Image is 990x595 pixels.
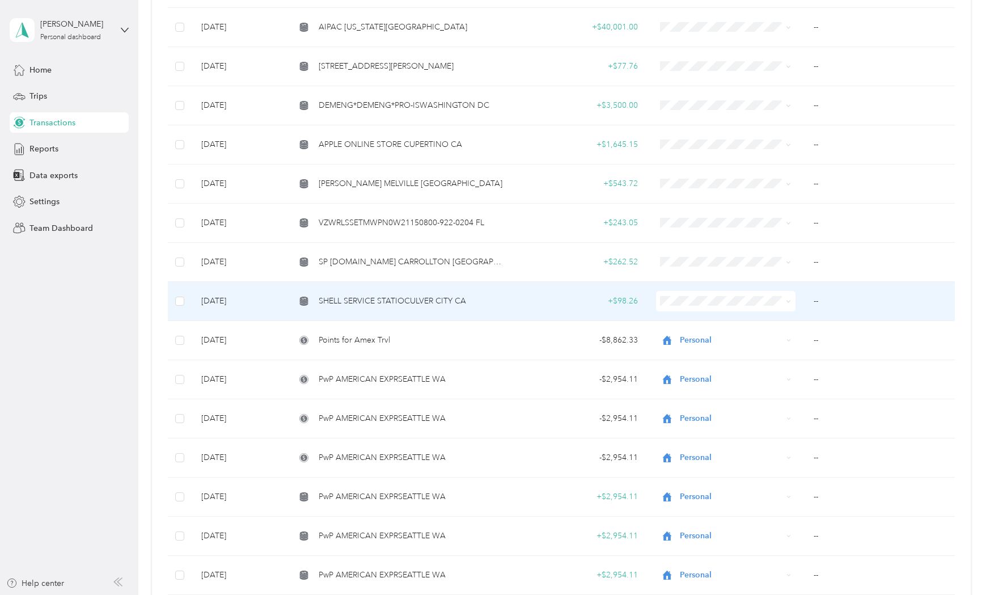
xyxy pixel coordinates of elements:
td: -- [805,8,955,47]
div: + $2,954.11 [521,491,637,503]
span: [PERSON_NAME] MELVILLE [GEOGRAPHIC_DATA] [319,178,502,190]
div: + $543.72 [521,178,637,190]
div: - $2,954.11 [521,373,637,386]
div: + $40,001.00 [521,21,637,33]
span: Personal [680,334,782,347]
div: - $8,862.33 [521,334,637,347]
td: -- [805,125,955,164]
td: -- [805,360,955,399]
div: + $2,954.11 [521,569,637,581]
span: PwP AMERICAN EXPRSEATTLE WA [319,530,446,542]
span: Settings [29,196,60,208]
span: PwP AMERICAN EXPRSEATTLE WA [319,491,446,503]
span: Personal [680,491,782,503]
div: + $77.76 [521,60,637,73]
td: -- [805,478,955,517]
span: PwP AMERICAN EXPRSEATTLE WA [319,412,446,425]
span: PwP AMERICAN EXPRSEATTLE WA [319,451,446,464]
span: SP [DOMAIN_NAME] CARROLLTON [GEOGRAPHIC_DATA] [319,256,503,268]
span: Data exports [29,170,78,182]
span: Personal [680,451,782,464]
button: Help center [6,577,64,589]
td: -- [805,438,955,478]
span: Personal [680,569,782,581]
td: -- [805,204,955,243]
span: PwP AMERICAN EXPRSEATTLE WA [319,373,446,386]
div: + $3,500.00 [521,99,637,112]
div: + $243.05 [521,217,637,229]
div: + $2,954.11 [521,530,637,542]
span: AIPAC [US_STATE][GEOGRAPHIC_DATA] [319,21,467,33]
span: DEMENG*DEMENG*PRO-ISWASHINGTON DC [319,99,489,112]
iframe: Everlance-gr Chat Button Frame [926,531,990,595]
td: -- [805,243,955,282]
td: [DATE] [192,282,287,321]
td: -- [805,321,955,360]
span: Team Dashboard [29,222,93,234]
span: VZWRLSSETMWPN0W21150800-922-0204 FL [319,217,484,229]
td: -- [805,282,955,321]
td: [DATE] [192,478,287,517]
div: - $2,954.11 [521,412,637,425]
span: Home [29,64,52,76]
td: [DATE] [192,438,287,478]
td: [DATE] [192,360,287,399]
td: [DATE] [192,321,287,360]
td: -- [805,164,955,204]
span: APPLE ONLINE STORE CUPERTINO CA [319,138,462,151]
span: Personal [680,530,782,542]
td: [DATE] [192,47,287,86]
div: + $262.52 [521,256,637,268]
span: PwP AMERICAN EXPRSEATTLE WA [319,569,446,581]
td: [DATE] [192,556,287,595]
td: [DATE] [192,164,287,204]
td: -- [805,517,955,556]
td: -- [805,556,955,595]
span: Transactions [29,117,75,129]
td: [DATE] [192,204,287,243]
td: -- [805,86,955,125]
span: [STREET_ADDRESS][PERSON_NAME] [319,60,454,73]
span: Reports [29,143,58,155]
div: + $1,645.15 [521,138,637,151]
td: [DATE] [192,243,287,282]
div: [PERSON_NAME] [40,18,111,30]
td: -- [805,47,955,86]
div: + $98.26 [521,295,637,307]
td: [DATE] [192,125,287,164]
td: -- [805,399,955,438]
td: [DATE] [192,517,287,556]
span: Points for Amex Trvl [319,334,390,347]
div: Personal dashboard [40,34,101,41]
td: [DATE] [192,8,287,47]
span: Trips [29,90,47,102]
span: Personal [680,373,782,386]
div: - $2,954.11 [521,451,637,464]
td: [DATE] [192,399,287,438]
td: [DATE] [192,86,287,125]
span: SHELL SERVICE STATIOCULVER CITY CA [319,295,466,307]
span: Personal [680,412,782,425]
